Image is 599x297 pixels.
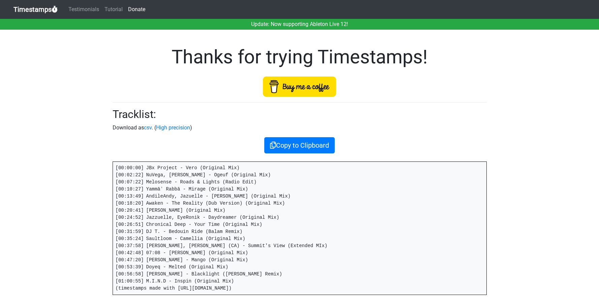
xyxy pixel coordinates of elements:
p: Download as . ( ) [113,124,487,132]
img: Buy Me A Coffee [263,77,336,97]
a: Timestamps [13,3,58,16]
h2: Tracklist: [113,108,487,121]
a: csv [144,124,152,131]
button: Copy to Clipboard [264,137,335,153]
a: Testimonials [66,3,102,16]
pre: [00:00:00] JBx Project - Vero (Original Mix) [00:02:22] NuVega, [PERSON_NAME] - Ogeuf (Original M... [113,162,486,295]
h1: Thanks for trying Timestamps! [113,46,487,68]
a: Tutorial [102,3,125,16]
a: High precision [156,124,190,131]
a: Donate [125,3,148,16]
